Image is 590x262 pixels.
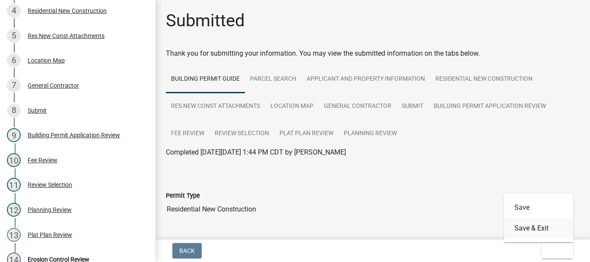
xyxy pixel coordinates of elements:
[265,93,319,120] a: Location Map
[28,107,47,114] div: Submit
[166,48,580,59] div: Thank you for submitting your information. You may view the submitted information on the tabs below.
[28,57,65,63] div: Location Map
[504,197,573,218] button: Save
[28,207,72,213] div: Planning Review
[397,93,428,120] a: Submit
[7,104,21,117] div: 8
[7,128,21,142] div: 9
[7,29,21,43] div: 5
[28,157,57,163] div: Fee Review
[339,120,402,148] a: Planning Review
[7,4,21,18] div: 4
[209,120,274,148] a: Review Selection
[430,66,538,93] a: Residential New Construction
[301,66,430,93] a: Applicant and Property Information
[319,93,397,120] a: General Contractor
[549,247,561,254] span: Exit
[166,66,245,93] a: Building Permit Guide
[28,132,120,138] div: Building Permit Application Review
[542,243,573,259] button: Exit
[7,178,21,192] div: 11
[7,203,21,217] div: 12
[274,120,339,148] a: Plat Plan Review
[428,93,551,120] a: Building Permit Application Review
[504,218,573,239] button: Save & Exit
[28,8,107,14] div: Residential New Construction
[179,247,195,254] span: Back
[166,193,200,199] label: Permit Type
[166,120,209,148] a: Fee Review
[7,153,21,167] div: 10
[28,82,79,88] div: General Contractor
[166,148,346,156] span: Completed [DATE][DATE] 1:44 PM CDT by [PERSON_NAME]
[28,232,72,238] div: Plat Plan Review
[7,228,21,242] div: 13
[28,182,72,188] div: Review Selection
[166,93,265,120] a: Res New Const Attachments
[7,79,21,92] div: 7
[28,33,105,39] div: Res New Const Attachments
[166,10,245,31] h1: Submitted
[172,243,202,259] button: Back
[245,66,301,93] a: Parcel search
[7,54,21,67] div: 6
[504,194,573,242] div: Exit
